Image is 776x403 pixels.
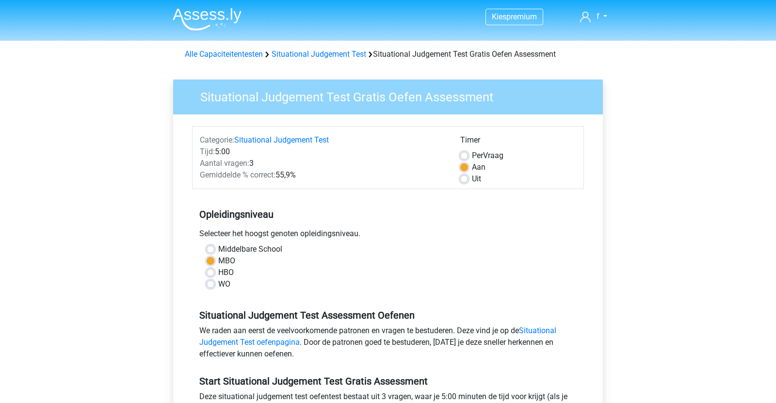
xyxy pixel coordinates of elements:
[472,173,481,185] label: Uit
[189,86,596,105] h3: Situational Judgement Test Gratis Oefen Assessment
[200,159,249,168] span: Aantal vragen:
[185,49,263,59] a: Alle Capaciteitentesten
[218,267,234,278] label: HBO
[460,134,576,150] div: Timer
[234,135,329,145] a: Situational Judgement Test
[199,205,577,224] h5: Opleidingsniveau
[173,8,242,31] img: Assessly
[472,161,485,173] label: Aan
[192,325,584,364] div: We raden aan eerst de veelvoorkomende patronen en vragen te bestuderen. Deze vind je op de . Door...
[200,170,275,179] span: Gemiddelde % correct:
[272,49,366,59] a: Situational Judgement Test
[193,169,453,181] div: 55,9%
[218,243,282,255] label: Middelbare School
[192,228,584,243] div: Selecteer het hoogst genoten opleidingsniveau.
[576,11,611,22] a: f
[193,158,453,169] div: 3
[597,12,599,21] span: f
[200,135,234,145] span: Categorie:
[506,12,537,21] span: premium
[218,255,235,267] label: MBO
[472,151,483,160] span: Per
[199,309,577,321] h5: Situational Judgement Test Assessment Oefenen
[199,375,577,387] h5: Start Situational Judgement Test Gratis Assessment
[486,10,543,23] a: Kiespremium
[492,12,506,21] span: Kies
[200,147,215,156] span: Tijd:
[181,48,595,60] div: Situational Judgement Test Gratis Oefen Assessment
[193,146,453,158] div: 5:00
[472,150,503,161] label: Vraag
[218,278,230,290] label: WO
